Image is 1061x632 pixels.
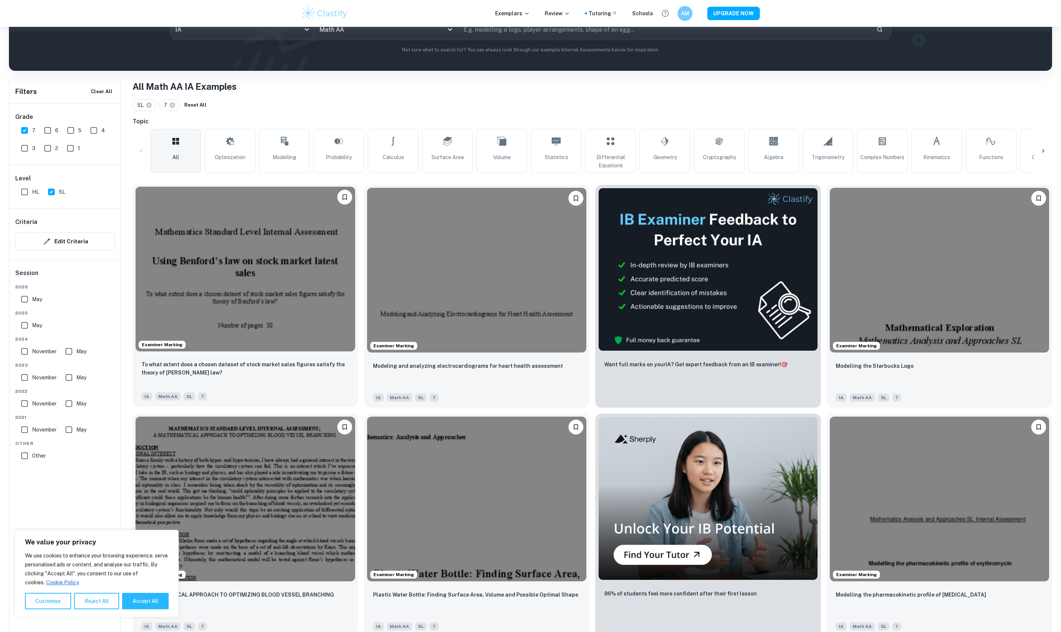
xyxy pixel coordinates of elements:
[15,284,115,290] span: 2026
[445,24,455,35] button: Open
[458,19,870,40] input: E.g. modelling a logo, player arrangements, shape of an egg...
[159,99,179,111] div: 7
[383,153,404,161] span: Calculus
[430,622,439,631] span: 7
[164,101,171,109] span: 7
[15,440,115,447] span: Other
[370,342,417,349] span: Examiner Marking
[632,9,653,18] div: Schools
[364,185,590,408] a: Examiner MarkingBookmarkModeling and analyzing electrocardiograms for heart health assessmentIAMa...
[15,269,115,284] h6: Session
[32,321,42,329] span: May
[25,538,169,547] p: We value your privacy
[141,392,152,401] span: IA
[15,218,37,227] h6: Criteria
[170,19,314,40] div: IA
[860,153,904,161] span: Complex Numbers
[101,126,105,135] span: 4
[15,530,179,617] div: We value your privacy
[337,190,352,205] button: Bookmark
[76,426,86,434] span: May
[182,99,208,111] button: Reset All
[15,46,1046,54] p: Not sure what to search for? You can always look through our example Internal Assessments below f...
[15,86,37,97] h6: Filters
[493,153,511,161] span: Volume
[215,153,245,161] span: Optimization
[781,361,787,367] span: 🎯
[545,153,568,161] span: Statistics
[589,9,617,18] a: Tutoring
[141,591,334,599] p: A MATHEMATICAL APPROACH TO OPTIMIZING BLOOD VESSEL BRANCHING
[892,622,901,631] span: 7
[387,622,412,631] span: Math AA
[373,591,578,599] p: Plastic Water Bottle: Finding Surface Area, Volume and Possible Optimal Shape
[136,417,355,581] img: Math AA IA example thumbnail: A MATHEMATICAL APPROACH TO OPTIMIZING BL
[681,9,689,18] h6: AM
[415,394,427,402] span: SL
[136,187,355,351] img: Math AA IA example thumbnail: To what extent does a chosen dataset of
[326,153,352,161] span: Probability
[833,571,880,578] span: Examiner Marking
[1032,153,1059,161] span: Correlation
[678,6,692,21] button: AM
[1031,420,1046,434] button: Bookmark
[373,622,384,631] span: IA
[32,188,39,196] span: HL
[15,336,115,342] span: 2024
[387,394,412,402] span: Math AA
[15,414,115,421] span: 2021
[836,622,847,631] span: IA
[598,188,818,351] img: Thumbnail
[431,153,464,161] span: Surface Area
[764,153,783,161] span: Algebra
[137,101,147,109] span: SL
[923,153,950,161] span: Kinematics
[812,153,844,161] span: Trigonometry
[836,591,986,599] p: Modelling the pharmacokinetic profile of erythromycin
[76,373,86,382] span: May
[32,295,42,303] span: May
[133,80,1052,93] h1: All Math AA IA Examples
[850,394,875,402] span: Math AA
[74,593,119,609] button: Reject All
[32,452,46,460] span: Other
[15,233,115,250] button: Edit Criteria
[32,126,35,135] span: 7
[892,394,901,402] span: 7
[32,426,57,434] span: November
[15,362,115,369] span: 2023
[301,6,348,21] img: Clastify logo
[15,310,115,316] span: 2025
[155,392,181,401] span: Math AA
[495,9,530,18] p: Exemplars
[15,113,115,121] h6: Grade
[568,191,583,206] button: Bookmark
[833,342,880,349] span: Examiner Marking
[1031,191,1046,206] button: Bookmark
[659,7,672,20] button: Help and Feedback
[707,7,760,20] button: UPGRADE NOW
[133,185,358,408] a: Examiner MarkingBookmarkTo what extent does a chosen dataset of stock market sales figures satisf...
[373,362,563,370] p: Modeling and analyzing electrocardiograms for heart health assessment
[184,622,195,631] span: SL
[32,347,57,355] span: November
[830,417,1049,581] img: Math AA IA example thumbnail: Modelling the pharmacokinetic profile of
[568,420,583,434] button: Bookmark
[133,99,156,111] div: SL
[198,622,207,631] span: 7
[55,144,58,152] span: 2
[979,153,1003,161] span: Functions
[15,388,115,395] span: 2022
[141,622,152,631] span: IA
[370,571,417,578] span: Examiner Marking
[32,373,57,382] span: November
[25,551,169,587] p: We use cookies to enhance your browsing experience, serve personalised ads or content, and analys...
[430,394,439,402] span: 7
[836,394,847,402] span: IA
[836,362,914,370] p: Modelling the Starbucks Logo
[373,394,384,402] span: IA
[830,188,1049,353] img: Math AA IA example thumbnail: Modelling the Starbucks Logo
[850,622,875,631] span: Math AA
[415,622,427,631] span: SL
